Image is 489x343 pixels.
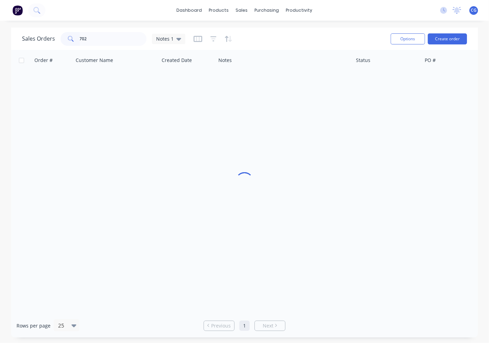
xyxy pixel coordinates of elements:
[80,32,147,46] input: Search...
[263,322,273,329] span: Next
[162,57,192,64] div: Created Date
[12,5,23,15] img: Factory
[173,5,206,15] a: dashboard
[255,322,285,329] a: Next page
[251,5,283,15] div: purchasing
[34,57,53,64] div: Order #
[206,5,232,15] div: products
[211,322,231,329] span: Previous
[239,321,250,331] a: Page 1 is your current page
[76,57,113,64] div: Customer Name
[204,322,234,329] a: Previous page
[471,7,477,13] span: CG
[428,33,467,44] button: Create order
[356,57,370,64] div: Status
[201,321,288,331] ul: Pagination
[232,5,251,15] div: sales
[17,322,51,329] span: Rows per page
[156,35,174,42] span: Notes 1
[391,33,425,44] button: Options
[425,57,436,64] div: PO #
[218,57,232,64] div: Notes
[22,35,55,42] h1: Sales Orders
[283,5,316,15] div: productivity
